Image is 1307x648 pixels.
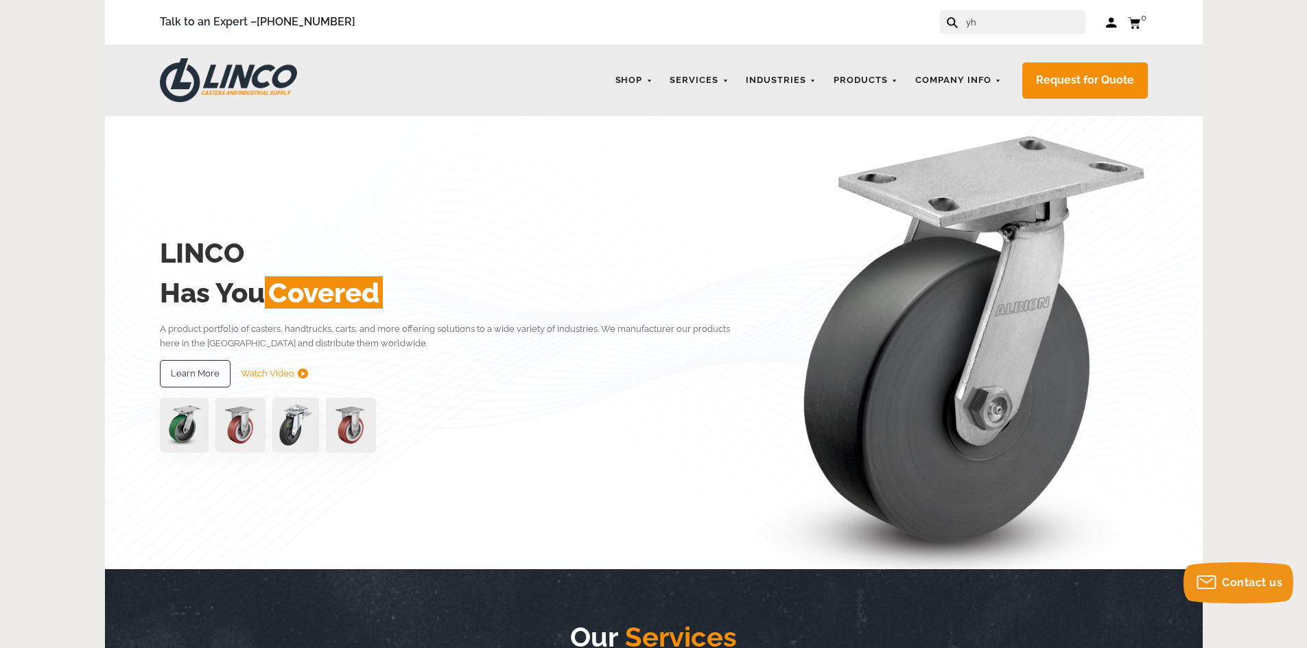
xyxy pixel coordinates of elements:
[265,276,383,309] span: Covered
[663,67,735,94] a: Services
[827,67,905,94] a: Products
[1222,576,1282,589] span: Contact us
[160,233,751,273] h2: LINCO
[241,360,308,387] a: Watch Video
[160,58,297,102] img: LINCO CASTERS & INDUSTRIAL SUPPLY
[1106,16,1118,29] a: Log in
[160,398,209,453] img: pn3orx8a-94725-1-1-.png
[965,10,1085,34] input: Search
[160,273,751,313] h2: Has You
[298,368,308,379] img: subtract.png
[257,15,355,28] a: [PHONE_NUMBER]
[1141,12,1146,23] span: 0
[160,360,231,387] a: Learn More
[754,116,1148,569] img: linco_caster
[1022,62,1148,99] a: Request for Quote
[215,398,266,453] img: capture-59611-removebg-preview-1.png
[160,13,355,32] span: Talk to an Expert –
[1184,562,1293,603] button: Contact us
[739,67,823,94] a: Industries
[1128,14,1148,31] a: 0
[160,322,751,351] p: A product portfolio of casters, handtrucks, carts, and more offering solutions to a wide variety ...
[908,67,1009,94] a: Company Info
[272,398,319,453] img: lvwpp200rst849959jpg-30522-removebg-preview-1.png
[609,67,660,94] a: Shop
[326,398,376,453] img: capture-59611-removebg-preview-1.png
